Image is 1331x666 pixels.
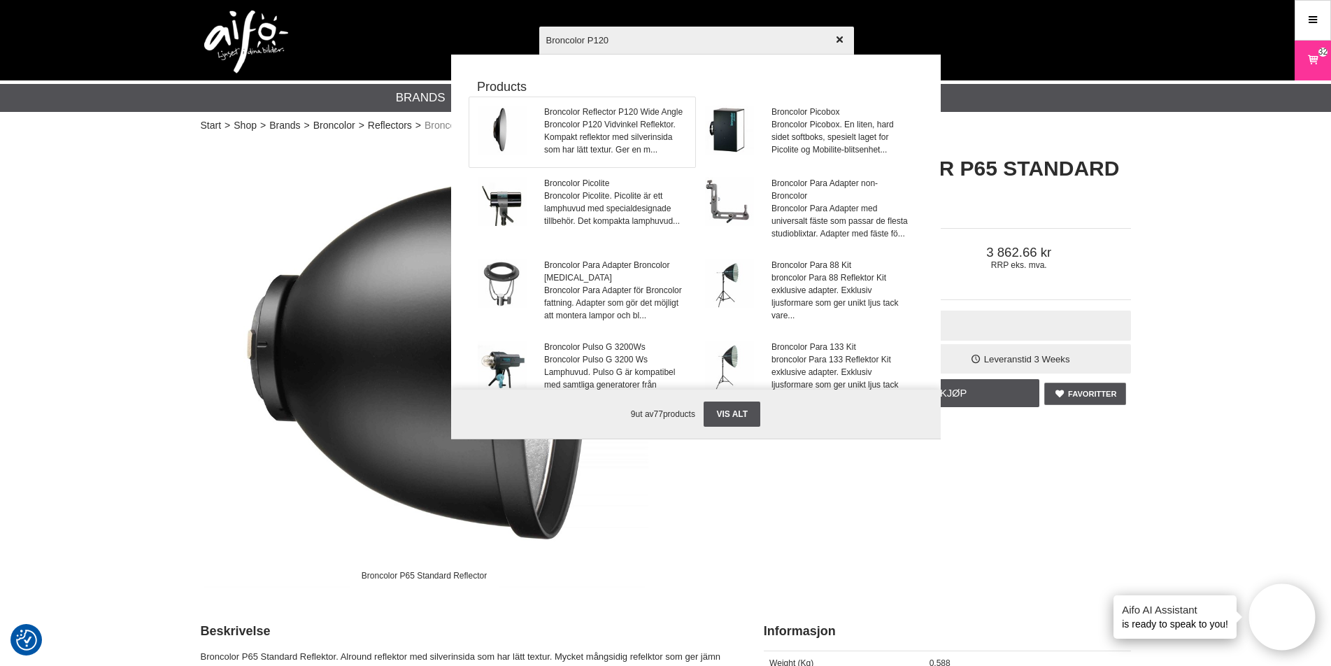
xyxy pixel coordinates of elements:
span: Broncolor Para 133 Kit [771,341,913,353]
span: Broncolor Picobox [771,106,913,118]
span: Broncolor Para Adapter non-Broncolor [771,177,913,202]
input: Søk etter produkter ... [539,15,854,64]
img: br3348906-001.jpg [705,177,754,226]
a: Broncolor PicoliteBroncolor Picolite. Picolite är ett lamphuvud med specialdesignade tillbehör. D... [469,169,695,249]
a: Brands [396,89,446,107]
span: broncolor Para 88 Reflektor Kit exklusive adapter. Exklusiv ljusformare som ger unikt ljus tack v... [771,271,913,322]
span: Broncolor Para 88 Kit [771,259,913,271]
span: Broncolor P120 Vidvinkel Reflektor. Kompakt reflektor med silverinsida som har lätt textur. Ger e... [544,118,686,156]
span: products [663,409,695,419]
span: Broncolor Pulso G 3200 Ws Lamphuvud. Pulso G är kompatibel med samtliga generatorer från Broncolo... [544,353,686,404]
a: Broncolor PicoboxBroncolor Picobox. En liten, hard sidet softboks, spesielt laget for Picolite og... [697,97,923,167]
a: Broncolor Para Adapter Broncolor [MEDICAL_DATA]Broncolor Para Adapter för Broncolor fattning. Ada... [469,250,695,331]
span: Broncolor Para Adapter med universalt fäste som passar de flesta studioblixtar. Adapter med fäste... [771,202,913,240]
span: Broncolor Picolite. Picolite är ett lamphuvud med specialdesignade tillbehör. Det kompakta lamphu... [544,190,686,227]
span: Broncolor Para Adapter Broncolor [MEDICAL_DATA] [544,259,686,284]
span: Broncolor Pulso G 3200Ws [544,341,686,353]
span: Broncolor Para Adapter för Broncolor fattning. Adapter som gör det möjligt att montera lampor och... [544,284,686,322]
span: 9 [631,409,636,419]
span: 32 [1318,45,1328,58]
img: br3311200-001.jpg [478,106,527,155]
a: Vis alt [704,402,760,427]
strong: Products [469,78,923,97]
img: Revisit consent button [16,630,37,651]
img: br3202100-002.jpg [478,177,527,226]
a: Broncolor Para Adapter non-BroncolorBroncolor Para Adapter med universalt fäste som passar de fle... [697,169,923,249]
span: 77 [654,409,663,419]
img: br3211600-002.jpg [478,341,527,390]
img: br3312800-001.jpg [705,106,754,155]
img: br3355003-001-wo_adapter.jpg [705,341,754,390]
a: Broncolor Pulso G 3200WsBroncolor Pulso G 3200 Ws Lamphuvud. Pulso G är kompatibel med samtliga g... [469,332,695,413]
a: Broncolor Reflector P120 Wide AngleBroncolor P120 Vidvinkel Reflektor. Kompakt reflektor med silv... [469,97,695,167]
a: Broncolor Para 88 Kitbroncolor Para 88 Reflektor Kit exklusive adapter. Exklusiv ljusformare som ... [697,250,923,331]
button: Samtykkepreferanser [16,628,37,653]
img: logo.png [204,10,288,73]
span: Broncolor Reflector P120 Wide Angle [544,106,686,118]
img: br3348303-001-wo_adapter.jpg [705,259,754,308]
span: Broncolor Picolite [544,177,686,190]
span: ut av [636,409,654,419]
a: Broncolor Para 133 Kitbroncolor Para 133 Reflektor Kit exklusive adapter. Exklusiv ljusformare so... [697,332,923,413]
img: br3348900-001.jpg [478,259,527,308]
a: 32 [1295,44,1330,77]
span: broncolor Para 133 Reflektor Kit exklusive adapter. Exklusiv ljusformare som ger unikt ljus tack ... [771,353,913,404]
span: Broncolor Picobox. En liten, hard sidet softboks, spesielt laget for Picolite og Mobilite-blitsen... [771,118,913,156]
